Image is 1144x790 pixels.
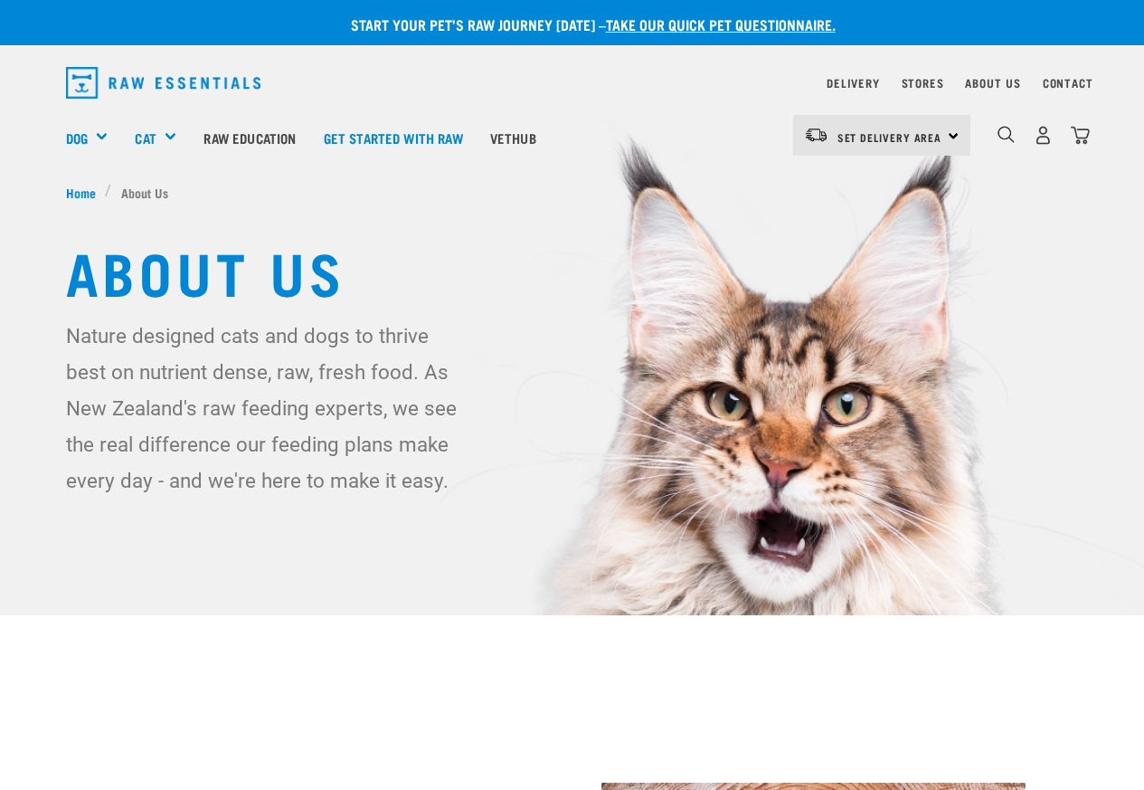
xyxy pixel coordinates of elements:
nav: dropdown navigation [52,60,1093,106]
a: Dog [66,128,88,148]
img: home-icon-1@2x.png [997,126,1015,143]
a: take our quick pet questionnaire. [606,20,836,28]
img: van-moving.png [804,127,828,143]
a: Delivery [827,80,879,86]
img: Raw Essentials Logo [66,67,261,99]
p: Nature designed cats and dogs to thrive best on nutrient dense, raw, fresh food. As New Zealand's... [66,318,471,499]
span: Set Delivery Area [837,134,942,140]
img: user.png [1034,126,1053,145]
a: Stores [902,80,944,86]
a: Get started with Raw [310,101,477,174]
a: About Us [965,80,1020,86]
span: Home [66,183,96,202]
a: Cat [135,128,156,148]
a: Vethub [477,101,550,174]
a: Contact [1043,80,1093,86]
nav: breadcrumbs [66,183,1079,202]
a: Home [66,183,106,202]
img: home-icon@2x.png [1071,126,1090,145]
a: Raw Education [190,101,309,174]
h1: About Us [66,238,1079,303]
